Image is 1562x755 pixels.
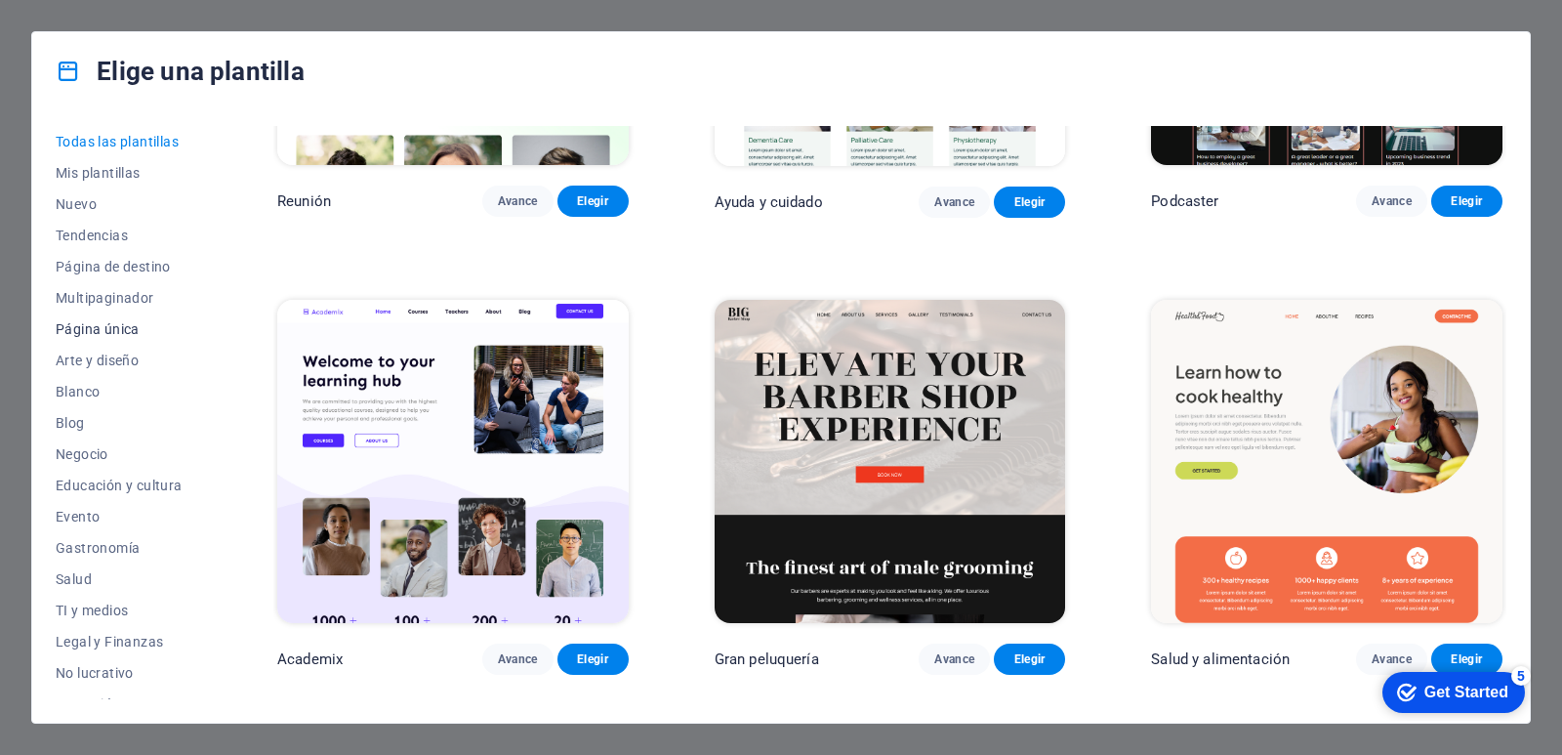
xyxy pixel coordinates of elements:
button: Todas las plantillas [56,126,191,157]
font: Negocio [56,446,108,462]
font: Evento [56,509,100,524]
font: Elegir [1451,194,1482,208]
button: Evento [56,501,191,532]
button: Avance [482,644,554,675]
img: Academix [277,300,629,623]
button: Tendencias [56,220,191,251]
img: Salud y alimentación [1151,300,1502,623]
button: Multipaginador [56,282,191,314]
button: Nuevo [56,189,191,220]
font: Página única [56,321,140,337]
button: Elegir [1431,186,1502,217]
font: Nuevo [56,196,97,212]
font: Avance [498,194,538,208]
font: Multipaginador [56,290,154,306]
font: Elegir [1014,652,1046,666]
button: Mis plantillas [56,157,191,189]
button: Salud [56,564,191,595]
button: Educación y cultura [56,470,191,501]
button: Gastronomía [56,532,191,564]
button: TI y medios [56,595,191,626]
div: 5 [144,4,164,23]
font: Blanco [56,384,100,399]
font: Ayuda y cuidado [715,193,823,211]
font: Avance [934,652,974,666]
font: Salud y alimentación [1151,650,1290,668]
font: Página de destino [56,259,171,274]
font: Blog [56,415,85,431]
div: Get Started 5 items remaining, 0% complete [16,10,158,51]
font: Gran peluquería [715,650,819,668]
button: Blog [56,407,191,439]
font: Arte y diseño [56,353,139,368]
button: Legal y Finanzas [56,626,191,657]
div: Get Started [58,21,142,39]
font: Todas las plantillas [56,134,179,149]
font: Avance [498,652,538,666]
button: Arte y diseño [56,345,191,376]
button: Negocio [56,439,191,470]
font: Elegir [1014,195,1046,209]
button: Blanco [56,376,191,407]
button: Avance [1356,186,1427,217]
button: Avance [919,187,990,218]
button: No lucrativo [56,657,191,689]
font: Elige una plantilla [97,57,305,86]
button: Elegir [557,644,629,675]
font: Legal y Finanzas [56,634,163,650]
button: Avance [482,186,554,217]
font: Avance [1372,194,1412,208]
font: Salud [56,571,92,587]
img: Gran peluquería [715,300,1066,623]
button: Avance [919,644,990,675]
font: Avance [934,195,974,209]
button: Elegir [557,186,629,217]
font: Elegir [1451,652,1482,666]
font: Podcaster [1151,192,1218,210]
font: Gastronomía [56,540,140,556]
font: Actuación [56,696,121,712]
button: Actuación [56,689,191,720]
font: Elegir [577,194,608,208]
font: TI y medios [56,603,128,618]
button: Avance [1356,644,1427,675]
button: Elegir [1431,644,1502,675]
font: Mis plantillas [56,165,141,181]
font: Reunión [277,192,331,210]
font: Educación y cultura [56,478,183,493]
button: Elegir [994,187,1065,218]
font: Elegir [577,652,608,666]
font: Tendencias [56,228,128,243]
button: Página única [56,314,191,345]
button: Elegir [994,644,1065,675]
font: Academix [277,650,343,668]
font: No lucrativo [56,665,134,681]
font: Avance [1372,652,1412,666]
button: Página de destino [56,251,191,282]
